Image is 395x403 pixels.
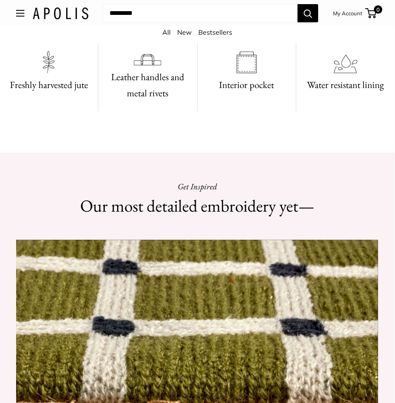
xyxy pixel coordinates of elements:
a: Bestsellers [198,28,232,36]
span: 0 [374,5,382,14]
h3: Freshly harvested jute [10,77,88,93]
a: New [177,28,192,36]
h3: Interior pocket [207,77,286,93]
button: Search [297,4,318,22]
img: Apolis [33,7,88,19]
p: Get Inspired [16,179,378,194]
a: My Account [333,8,362,18]
h2: Our most detailed embroidery yet— [16,194,378,218]
button: Open menu [16,10,24,17]
a: All [162,28,171,36]
h3: Leather handles and metal rivets [108,69,187,101]
h3: Water resistant lining [306,77,385,93]
input: Search... [103,4,297,22]
a: 0 [366,8,376,18]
